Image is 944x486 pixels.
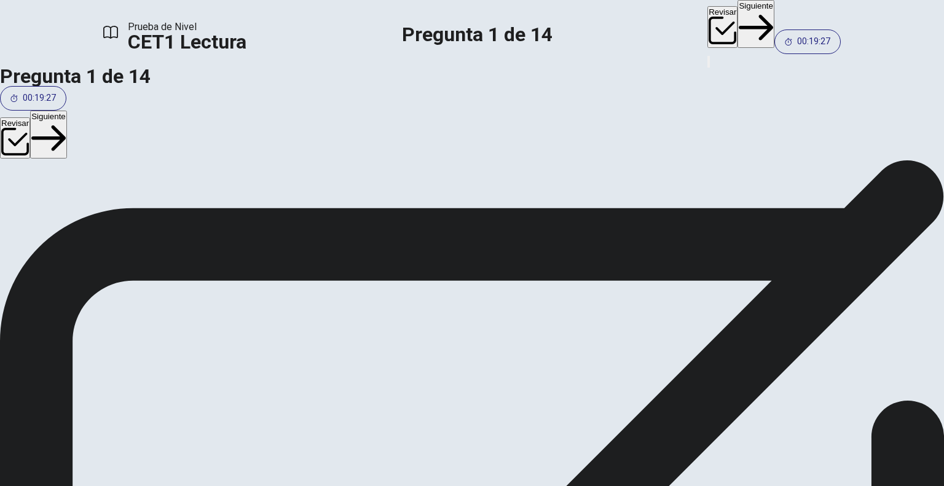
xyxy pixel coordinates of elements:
[797,37,830,47] span: 00:19:27
[23,93,56,103] span: 00:19:27
[707,6,737,47] button: Revisar
[128,34,246,49] h1: CET1 Lectura
[402,27,553,42] h1: Pregunta 1 de 14
[128,20,246,34] span: Prueba de Nivel
[30,111,67,159] button: Siguiente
